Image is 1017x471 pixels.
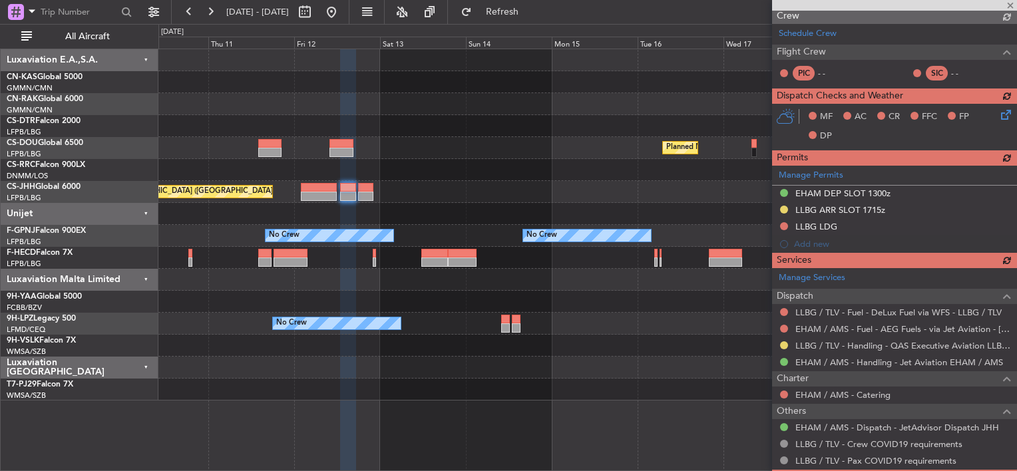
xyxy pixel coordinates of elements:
a: DNMM/LOS [7,171,48,181]
div: Planned Maint [GEOGRAPHIC_DATA] ([GEOGRAPHIC_DATA]) [666,138,876,158]
a: 9H-YAAGlobal 5000 [7,293,82,301]
span: CS-DOU [7,139,38,147]
a: T7-PJ29Falcon 7X [7,381,73,389]
a: CS-RRCFalcon 900LX [7,161,85,169]
div: No Crew [526,226,557,245]
div: [DATE] [161,27,184,38]
span: Refresh [475,7,530,17]
a: CS-DTRFalcon 2000 [7,117,81,125]
a: WMSA/SZB [7,391,46,400]
div: Fri 12 [294,37,380,49]
a: CN-KASGlobal 5000 [7,73,83,81]
div: No Crew [269,226,300,245]
a: F-HECDFalcon 7X [7,249,73,257]
input: Trip Number [41,2,117,22]
a: CN-RAKGlobal 6000 [7,95,83,103]
button: Refresh [455,1,534,23]
span: 9H-LPZ [7,315,33,323]
a: LFPB/LBG [7,259,41,269]
div: No Crew [276,313,307,333]
span: F-HECD [7,249,36,257]
a: FCBB/BZV [7,303,42,313]
a: LFMD/CEQ [7,325,45,335]
a: GMMN/CMN [7,83,53,93]
a: LFPB/LBG [7,149,41,159]
div: Sun 14 [466,37,552,49]
span: CN-RAK [7,95,38,103]
div: Wed 10 [123,37,209,49]
a: CS-DOUGlobal 6500 [7,139,83,147]
span: F-GPNJ [7,227,35,235]
a: F-GPNJFalcon 900EX [7,227,86,235]
span: All Aircraft [35,32,140,41]
a: LFPB/LBG [7,193,41,203]
div: Thu 11 [208,37,294,49]
a: LFPB/LBG [7,127,41,137]
a: GMMN/CMN [7,105,53,115]
div: Sat 13 [380,37,466,49]
span: CS-JHH [7,183,35,191]
div: Mon 15 [552,37,638,49]
button: All Aircraft [15,26,144,47]
span: 9H-VSLK [7,337,39,345]
a: WMSA/SZB [7,347,46,357]
span: 9H-YAA [7,293,37,301]
a: LFPB/LBG [7,237,41,247]
span: CS-DTR [7,117,35,125]
div: Planned Maint [GEOGRAPHIC_DATA] ([GEOGRAPHIC_DATA]) [65,182,275,202]
div: Tue 16 [638,37,723,49]
span: T7-PJ29 [7,381,37,389]
div: Wed 17 [723,37,809,49]
span: [DATE] - [DATE] [226,6,289,18]
a: 9H-VSLKFalcon 7X [7,337,76,345]
span: CS-RRC [7,161,35,169]
a: 9H-LPZLegacy 500 [7,315,76,323]
a: CS-JHHGlobal 6000 [7,183,81,191]
span: CN-KAS [7,73,37,81]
